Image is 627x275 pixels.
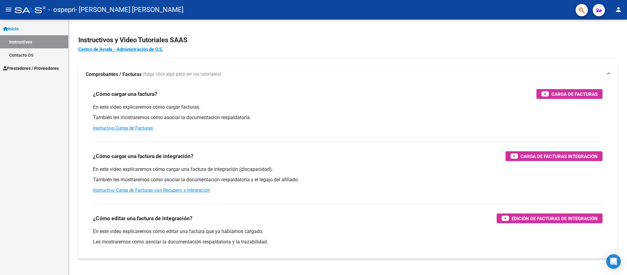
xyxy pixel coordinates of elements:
span: Edición de Facturas de integración [512,215,598,222]
h3: ¿Cómo editar una factura de integración? [93,214,192,223]
button: Edición de Facturas de integración [497,213,603,223]
a: Centro de Ayuda - Administración de O.S. [78,47,163,52]
strong: Comprobantes / Facturas [86,71,142,78]
p: En este video explicaremos cómo cargar una factura de integración (discapacidad). [93,166,603,173]
a: Instructivo Carga de Facturas [93,125,153,131]
span: Inicio [3,25,19,32]
button: Carga de Facturas Integración [506,151,603,161]
p: También les mostraremos cómo asociar la documentación respaldatoria y el legajo del afiliado. [93,176,603,183]
p: En este video explicaremos cómo cargar facturas. [93,104,603,111]
mat-icon: person [615,6,622,13]
h3: ¿Cómo cargar una factura de integración? [93,152,193,160]
p: También les mostraremos cómo asociar la documentación respaldatoria. [93,114,603,121]
a: Instructivo Carga de Facturas con Recupero x Integración [93,187,210,193]
mat-icon: menu [5,6,12,13]
span: Prestadores / Proveedores [3,65,59,72]
span: (haga click aquí para ver los tutoriales) [143,71,221,78]
h3: ¿Cómo cargar una factura? [93,90,157,98]
span: Carga de Facturas [551,90,598,98]
span: - [PERSON_NAME] [PERSON_NAME] [75,3,184,17]
p: En este video explicaremos cómo editar una factura que ya habíamos cargado. [93,228,603,235]
h2: Instructivos y Video Tutoriales SAAS [78,34,617,46]
div: Comprobantes / Facturas (haga click aquí para ver los tutoriales) [78,84,617,259]
div: Open Intercom Messenger [606,254,621,269]
button: Carga de Facturas [536,89,603,99]
span: - ospepri [48,3,75,17]
p: Les mostraremos cómo asociar la documentación respaldatoria y la trazabilidad. [93,239,603,245]
mat-expansion-panel-header: Comprobantes / Facturas (haga click aquí para ver los tutoriales) [78,65,617,84]
span: Carga de Facturas Integración [521,153,598,160]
